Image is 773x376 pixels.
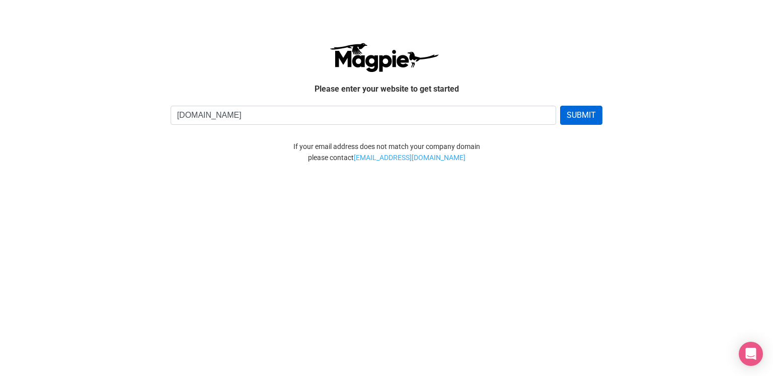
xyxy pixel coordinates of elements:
div: Open Intercom Messenger [739,342,763,366]
input: Enter company website [171,106,557,125]
div: please contact [97,152,676,163]
div: If your email address does not match your company domain [97,141,676,152]
p: Please enter your website to get started [105,83,668,96]
button: SUBMIT [560,106,602,125]
a: [EMAIL_ADDRESS][DOMAIN_NAME] [354,152,466,163]
img: logo-ab69f6fb50320c5b225c76a69d11143b.png [327,42,440,72]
